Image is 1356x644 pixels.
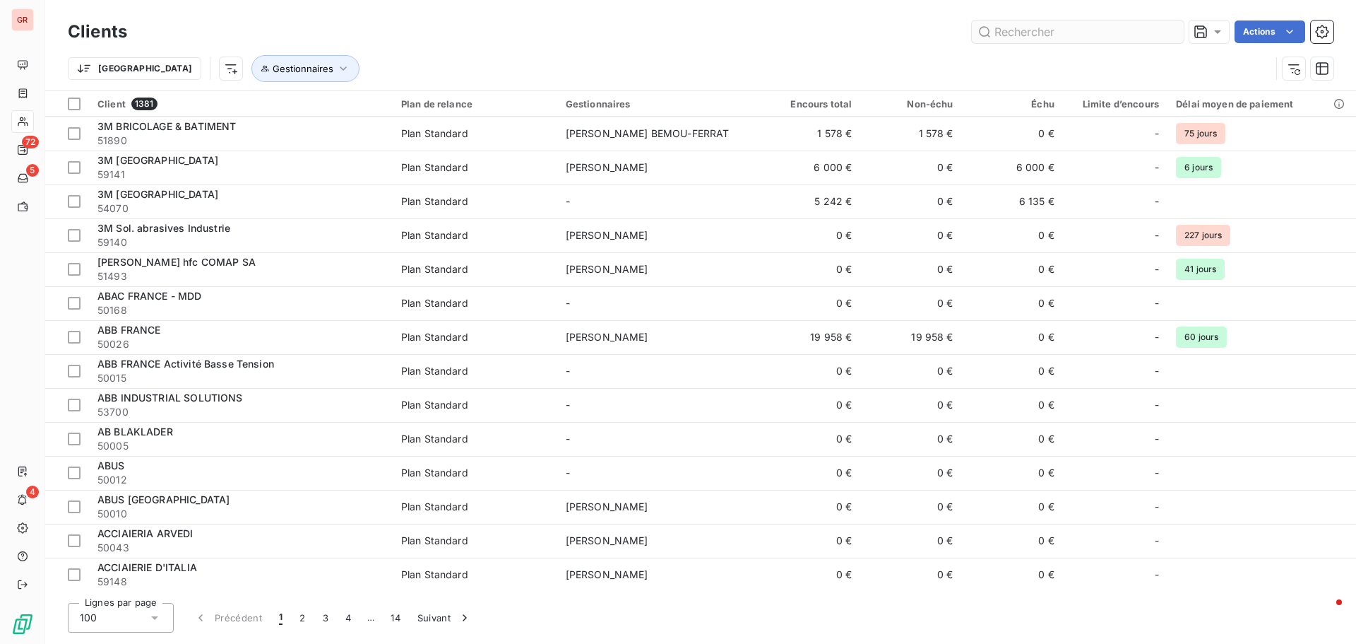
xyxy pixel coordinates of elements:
[566,98,751,110] div: Gestionnaires
[962,456,1063,490] td: 0 €
[759,490,860,524] td: 0 €
[566,568,648,580] span: [PERSON_NAME]
[759,252,860,286] td: 0 €
[401,364,468,378] div: Plan Standard
[97,134,384,148] span: 51890
[1155,364,1159,378] span: -
[1176,225,1230,246] span: 227 jours
[401,466,468,480] div: Plan Standard
[97,358,274,370] span: ABB FRANCE Activité Basse Tension
[759,456,860,490] td: 0 €
[97,235,384,250] span: 59140
[759,151,860,185] td: 6 000 €
[1176,327,1227,348] span: 60 jours
[97,561,197,573] span: ACCIAIERIE D'ITALIA
[759,354,860,388] td: 0 €
[962,422,1063,456] td: 0 €
[97,426,173,438] span: AB BLAKLADER
[1176,259,1225,280] span: 41 jours
[97,459,125,472] span: ABUS
[1155,568,1159,582] span: -
[97,222,230,234] span: 3M Sol. abrasives Industrie
[962,524,1063,558] td: 0 €
[962,117,1063,151] td: 0 €
[860,524,961,558] td: 0 €
[359,607,382,629] span: …
[1176,123,1225,144] span: 75 jours
[97,120,236,132] span: 3M BRICOLAGE & BATIMENT
[26,486,39,498] span: 4
[97,303,384,317] span: 50168
[860,456,961,490] td: 0 €
[251,55,359,82] button: Gestionnaires
[97,337,384,351] span: 50026
[97,507,384,521] span: 50010
[337,603,359,633] button: 4
[401,568,468,582] div: Plan Standard
[26,164,39,177] span: 5
[566,229,648,241] span: [PERSON_NAME]
[97,493,230,505] span: ABUS [GEOGRAPHIC_DATA]
[97,439,384,453] span: 50005
[97,98,126,110] span: Client
[401,330,468,344] div: Plan Standard
[382,603,409,633] button: 14
[1155,466,1159,480] span: -
[860,252,961,286] td: 0 €
[1155,500,1159,514] span: -
[1155,160,1159,175] span: -
[1155,228,1159,242] span: -
[1155,127,1159,141] span: -
[1155,194,1159,209] span: -
[97,473,384,487] span: 50012
[1176,157,1221,178] span: 6 jours
[401,432,468,446] div: Plan Standard
[97,188,218,200] span: 3M [GEOGRAPHIC_DATA]
[759,286,860,320] td: 0 €
[860,117,961,151] td: 1 578 €
[768,98,852,110] div: Encours total
[566,195,570,207] span: -
[401,500,468,514] div: Plan Standard
[97,201,384,216] span: 54070
[401,160,468,175] div: Plan Standard
[759,320,860,354] td: 19 958 €
[401,127,468,141] div: Plan Standard
[759,558,860,592] td: 0 €
[860,185,961,218] td: 0 €
[759,388,860,422] td: 0 €
[1071,98,1159,110] div: Limite d’encours
[566,433,570,445] span: -
[759,524,860,558] td: 0 €
[566,127,730,139] span: [PERSON_NAME] BEMOU-FERRAT
[401,262,468,276] div: Plan Standard
[97,371,384,385] span: 50015
[11,8,34,31] div: GR
[1155,330,1159,344] span: -
[566,467,570,479] span: -
[962,558,1063,592] td: 0 €
[11,613,34,636] img: Logo LeanPay
[291,603,314,633] button: 2
[97,290,202,302] span: ABAC FRANCE - MDD
[409,603,480,633] button: Suivant
[1235,21,1305,43] button: Actions
[97,405,384,419] span: 53700
[759,117,860,151] td: 1 578 €
[566,500,648,513] span: [PERSON_NAME]
[759,422,860,456] td: 0 €
[97,269,384,283] span: 51493
[1155,534,1159,548] span: -
[860,388,961,422] td: 0 €
[97,324,161,336] span: ABB FRANCE
[1155,296,1159,310] span: -
[860,558,961,592] td: 0 €
[972,21,1184,43] input: Rechercher
[962,151,1063,185] td: 6 000 €
[97,575,384,589] span: 59148
[860,151,961,185] td: 0 €
[401,98,549,110] div: Plan de relance
[22,136,39,148] span: 72
[80,611,97,625] span: 100
[401,194,468,209] div: Plan Standard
